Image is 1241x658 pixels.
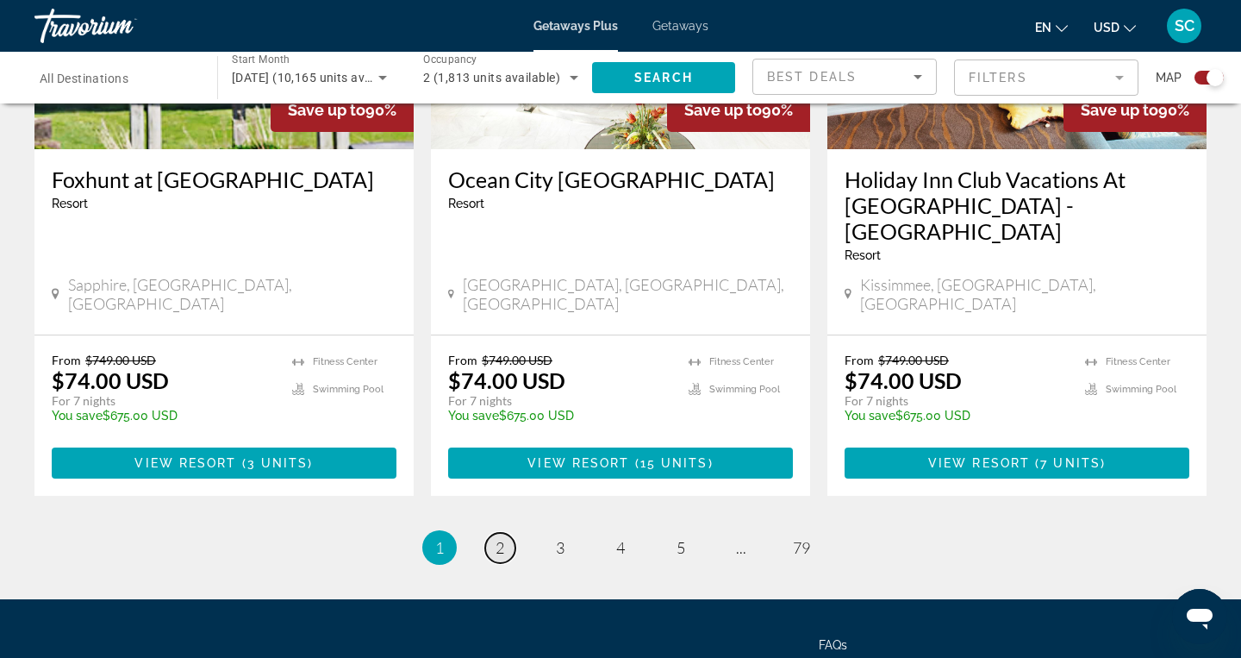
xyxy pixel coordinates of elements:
[1106,356,1170,367] span: Fitness Center
[1081,101,1158,119] span: Save up to
[684,101,762,119] span: Save up to
[448,367,565,393] p: $74.00 USD
[928,456,1030,470] span: View Resort
[448,409,671,423] p: $675.00 USD
[677,538,685,557] span: 5
[1030,456,1106,470] span: ( )
[52,197,88,210] span: Resort
[496,538,504,557] span: 2
[767,70,857,84] span: Best Deals
[709,384,780,395] span: Swimming Pool
[667,88,810,132] div: 90%
[629,456,713,470] span: ( )
[878,353,949,367] span: $749.00 USD
[237,456,314,470] span: ( )
[736,538,746,557] span: ...
[85,353,156,367] span: $749.00 USD
[423,53,477,66] span: Occupancy
[288,101,365,119] span: Save up to
[482,353,552,367] span: $749.00 USD
[1172,589,1227,644] iframe: Bouton de lancement de la fenêtre de messagerie
[448,166,793,192] a: Ocean City [GEOGRAPHIC_DATA]
[860,275,1189,313] span: Kissimmee, [GEOGRAPHIC_DATA], [GEOGRAPHIC_DATA]
[448,353,477,367] span: From
[845,248,881,262] span: Resort
[845,448,1189,479] button: View Resort(7 units)
[616,538,625,557] span: 4
[52,393,275,409] p: For 7 nights
[423,71,560,85] span: 2 (1,813 units available)
[313,384,384,395] span: Swimming Pool
[1156,66,1182,90] span: Map
[1063,88,1207,132] div: 90%
[845,353,874,367] span: From
[767,66,922,87] mat-select: Sort by
[845,409,1068,423] p: $675.00 USD
[845,367,962,393] p: $74.00 USD
[640,456,708,470] span: 15 units
[1106,384,1176,395] span: Swimming Pool
[793,538,810,557] span: 79
[527,456,629,470] span: View Resort
[1094,15,1136,40] button: Change currency
[448,448,793,479] button: View Resort(15 units)
[634,71,693,85] span: Search
[435,538,444,557] span: 1
[271,88,414,132] div: 90%
[52,448,396,479] button: View Resort(3 units)
[232,71,407,85] span: [DATE] (10,165 units available)
[34,530,1207,565] nav: Pagination
[1162,8,1207,44] button: User Menu
[463,275,793,313] span: [GEOGRAPHIC_DATA], [GEOGRAPHIC_DATA], [GEOGRAPHIC_DATA]
[652,19,708,33] a: Getaways
[52,367,169,393] p: $74.00 USD
[592,62,735,93] button: Search
[52,409,103,423] span: You save
[134,456,236,470] span: View Resort
[68,275,396,313] span: Sapphire, [GEOGRAPHIC_DATA], [GEOGRAPHIC_DATA]
[448,197,484,210] span: Resort
[232,53,290,66] span: Start Month
[1035,21,1051,34] span: en
[34,3,207,48] a: Travorium
[247,456,309,470] span: 3 units
[845,166,1189,244] a: Holiday Inn Club Vacations At [GEOGRAPHIC_DATA] - [GEOGRAPHIC_DATA]
[954,59,1138,97] button: Filter
[1094,21,1119,34] span: USD
[52,353,81,367] span: From
[819,638,847,652] a: FAQs
[1040,456,1101,470] span: 7 units
[845,409,895,423] span: You save
[40,72,128,85] span: All Destinations
[448,393,671,409] p: For 7 nights
[1175,17,1194,34] span: SC
[1035,15,1068,40] button: Change language
[845,393,1068,409] p: For 7 nights
[313,356,377,367] span: Fitness Center
[709,356,774,367] span: Fitness Center
[52,409,275,423] p: $675.00 USD
[52,166,396,192] a: Foxhunt at [GEOGRAPHIC_DATA]
[448,409,499,423] span: You save
[556,538,564,557] span: 3
[533,19,618,33] a: Getaways Plus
